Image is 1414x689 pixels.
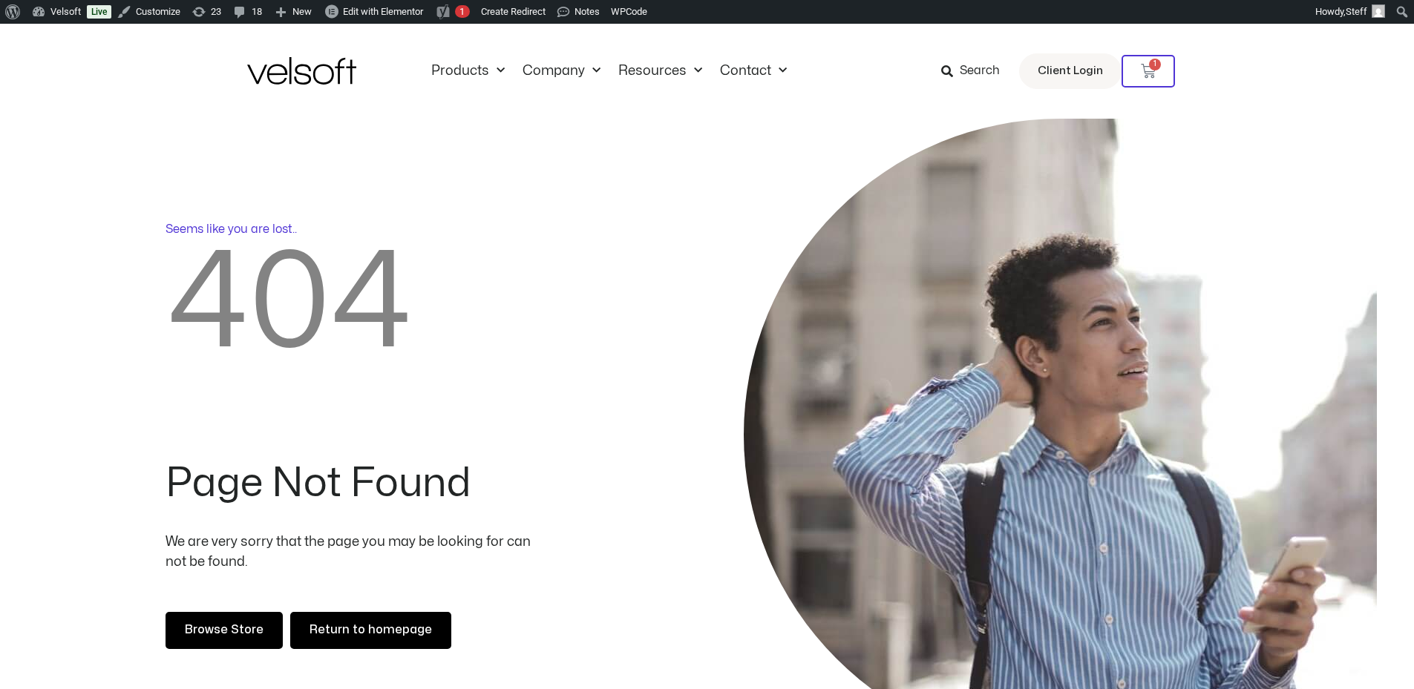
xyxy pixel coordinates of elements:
[166,220,541,238] p: Seems like you are lost..
[514,63,609,79] a: CompanyMenu Toggle
[711,63,796,79] a: ContactMenu Toggle
[166,238,541,371] h2: 404
[1149,59,1161,70] span: 1
[247,57,356,85] img: Velsoft Training Materials
[166,612,283,649] a: Browse Store
[609,63,711,79] a: ResourcesMenu Toggle
[1038,62,1103,81] span: Client Login
[960,62,1000,81] span: Search
[422,63,514,79] a: ProductsMenu Toggle
[1019,53,1122,89] a: Client Login
[941,59,1010,84] a: Search
[310,621,432,640] span: Return to homepage
[422,63,796,79] nav: Menu
[185,621,264,640] span: Browse Store
[343,6,423,17] span: Edit with Elementor
[459,6,465,17] span: 1
[87,5,111,19] a: Live
[166,464,541,504] h2: Page Not Found
[1122,55,1175,88] a: 1
[166,532,541,572] p: We are very sorry that the page you may be looking for can not be found.
[290,612,451,649] a: Return to homepage
[1346,6,1367,17] span: Steff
